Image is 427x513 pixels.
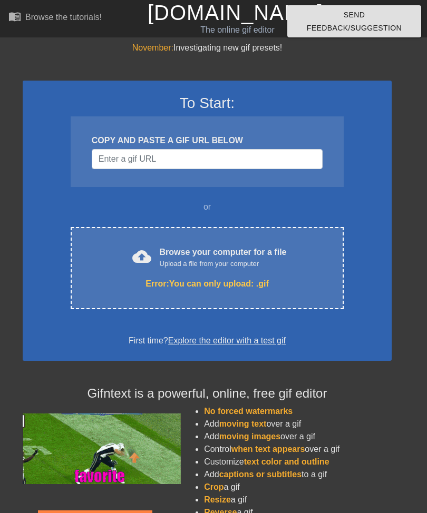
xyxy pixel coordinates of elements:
[231,445,305,453] span: when text appears
[219,432,280,441] span: moving images
[219,419,267,428] span: moving text
[132,247,151,266] span: cloud_upload
[204,443,392,456] li: Control over a gif
[168,336,286,345] a: Explore the editor with a test gif
[36,334,378,347] div: First time?
[8,10,102,26] a: Browse the tutorials!
[287,5,421,37] button: Send Feedback/Suggestion
[50,201,364,213] div: or
[23,386,392,401] h4: Gifntext is a powerful, online, free gif editor
[204,456,392,468] li: Customize
[160,259,287,269] div: Upload a file from your computer
[204,418,392,430] li: Add over a gif
[204,430,392,443] li: Add over a gif
[148,1,323,24] a: [DOMAIN_NAME]
[93,278,322,290] div: Error: You can only upload: .gif
[148,24,327,36] div: The online gif editor
[23,413,181,484] img: football_small.gif
[160,246,287,269] div: Browse your computer for a file
[8,10,21,23] span: menu_book
[132,43,173,52] span: November:
[204,481,392,494] li: a gif
[204,482,224,491] span: Crop
[244,457,329,466] span: text color and outline
[36,94,378,112] h3: To Start:
[92,134,323,147] div: COPY AND PASTE A GIF URL BELOW
[23,42,392,54] div: Investigating new gif presets!
[204,494,392,506] li: a gif
[25,13,102,22] div: Browse the tutorials!
[204,407,293,416] span: No forced watermarks
[92,149,323,169] input: Username
[204,495,231,504] span: Resize
[204,468,392,481] li: Add to a gif
[296,8,413,34] span: Send Feedback/Suggestion
[219,470,302,479] span: captions or subtitles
